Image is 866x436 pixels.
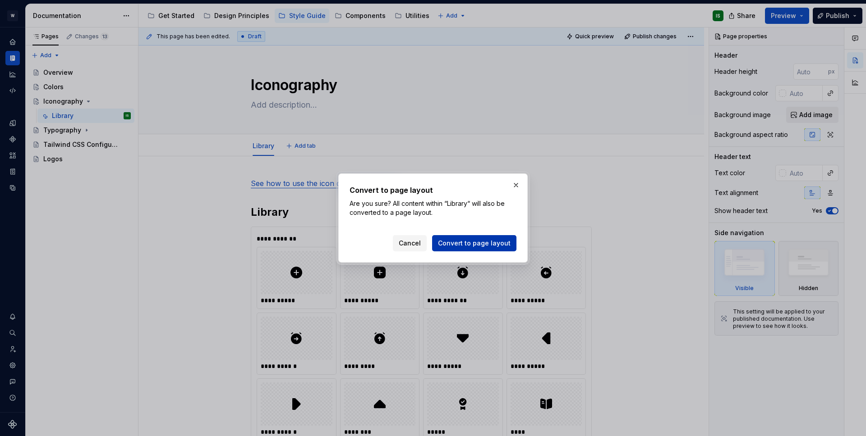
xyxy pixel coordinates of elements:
[438,239,511,248] span: Convert to page layout
[350,185,516,195] h2: Convert to page layout
[393,235,427,251] button: Cancel
[350,199,516,217] p: Are you sure? All content within “Library“ will also be converted to a page layout.
[399,239,421,248] span: Cancel
[432,235,516,251] button: Convert to page layout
